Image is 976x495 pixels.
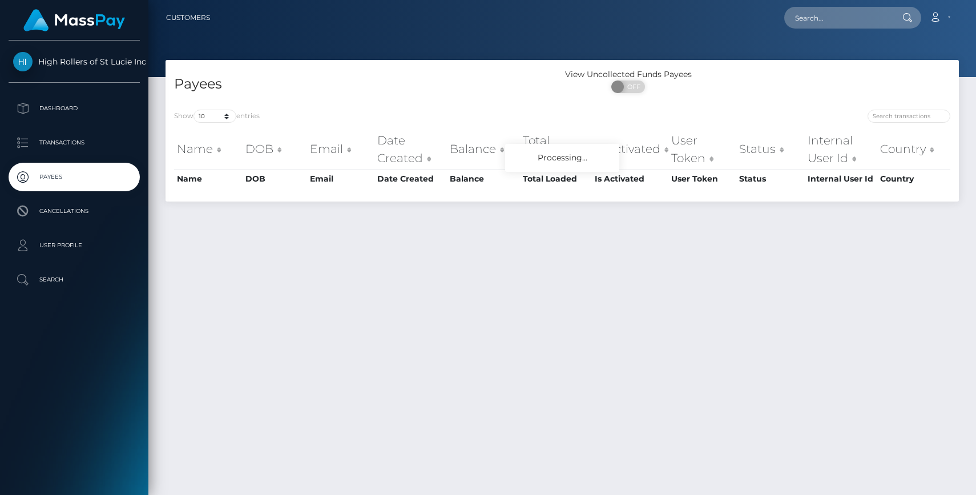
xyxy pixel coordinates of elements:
[9,57,140,67] span: High Rollers of St Lucie Inc
[166,6,210,30] a: Customers
[13,100,135,117] p: Dashboard
[9,265,140,294] a: Search
[174,110,260,123] label: Show entries
[805,129,877,170] th: Internal User Id
[174,74,554,94] h4: Payees
[668,170,736,188] th: User Token
[13,134,135,151] p: Transactions
[592,170,668,188] th: Is Activated
[13,203,135,220] p: Cancellations
[193,110,236,123] select: Showentries
[9,163,140,191] a: Payees
[868,110,950,123] input: Search transactions
[9,231,140,260] a: User Profile
[447,129,520,170] th: Balance
[13,168,135,186] p: Payees
[174,170,243,188] th: Name
[877,129,950,170] th: Country
[374,129,447,170] th: Date Created
[877,170,950,188] th: Country
[520,129,592,170] th: Total Loaded
[23,9,125,31] img: MassPay Logo
[805,170,877,188] th: Internal User Id
[307,129,374,170] th: Email
[307,170,374,188] th: Email
[505,144,619,172] div: Processing...
[618,81,646,93] span: OFF
[13,52,33,71] img: High Rollers of St Lucie Inc
[9,197,140,226] a: Cancellations
[447,170,520,188] th: Balance
[736,129,805,170] th: Status
[520,170,592,188] th: Total Loaded
[13,271,135,288] p: Search
[784,7,892,29] input: Search...
[9,128,140,157] a: Transactions
[13,237,135,254] p: User Profile
[9,94,140,123] a: Dashboard
[592,129,668,170] th: Is Activated
[174,129,243,170] th: Name
[243,170,307,188] th: DOB
[668,129,736,170] th: User Token
[374,170,447,188] th: Date Created
[562,69,695,81] div: View Uncollected Funds Payees
[243,129,307,170] th: DOB
[736,170,805,188] th: Status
